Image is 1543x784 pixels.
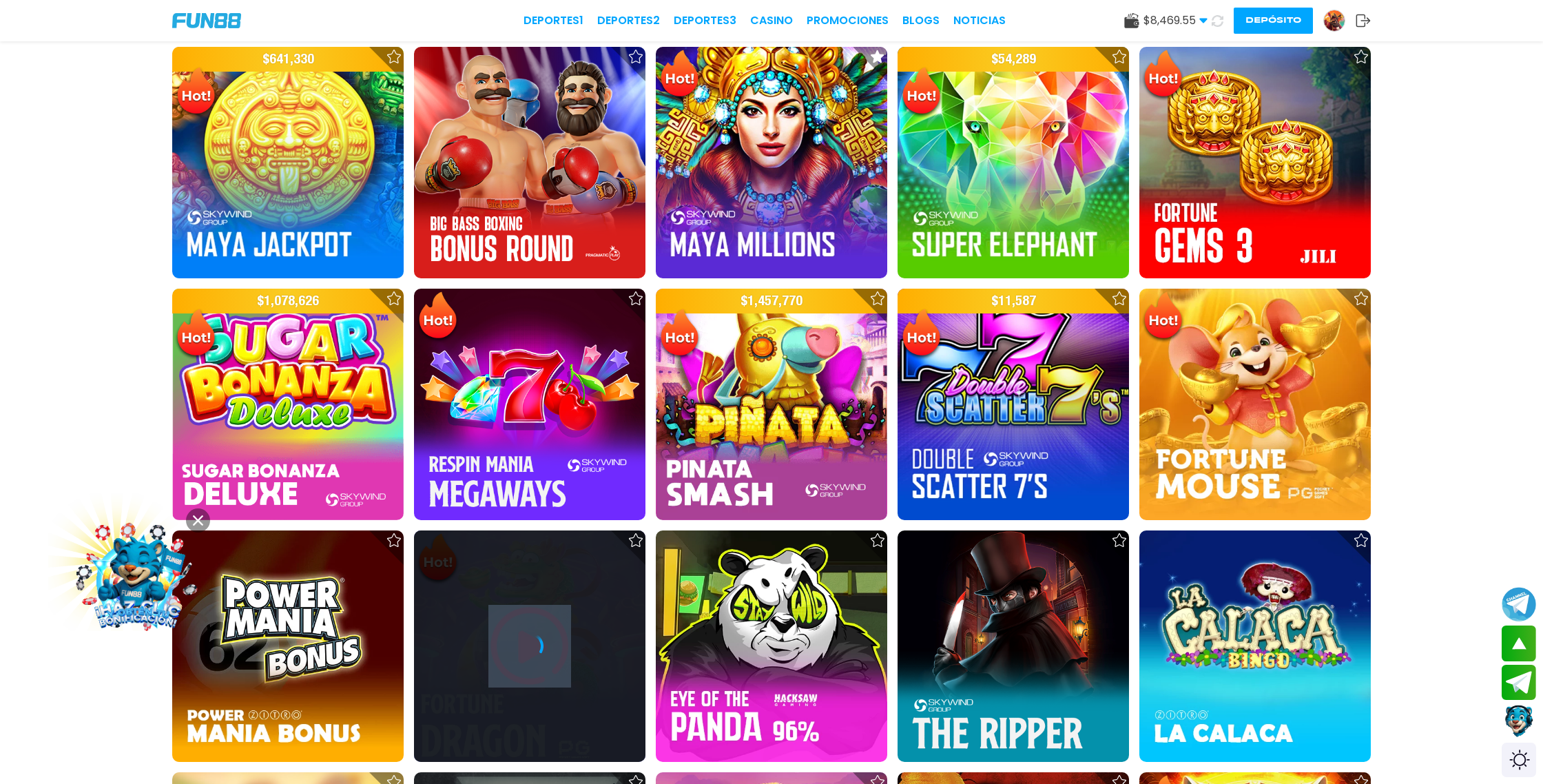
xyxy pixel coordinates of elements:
p: $ 1,457,770 [656,289,887,313]
img: Maya Jackpot [172,47,404,278]
span: $ 8,469.55 [1143,12,1208,29]
div: Switch theme [1502,743,1536,777]
img: The Ripper [898,530,1129,762]
a: Deportes2 [597,12,660,29]
p: $ 1,078,626 [172,289,404,313]
img: Company Logo [172,13,241,28]
button: Depósito [1234,8,1313,34]
img: La Calaca [1139,530,1371,762]
img: Power Mania Bonus [172,530,404,762]
a: Avatar [1323,10,1356,32]
button: Join telegram [1502,665,1536,701]
img: Big Bass Boxing Bonus Round [414,47,645,278]
img: Sugar Bonanza Deluxe [172,289,404,520]
p: $ 54,289 [898,47,1129,72]
img: Maya Millions [656,47,887,278]
img: Hot [657,48,702,102]
button: Join telegram channel [1502,586,1536,622]
img: Double Scatter 7’s [898,289,1129,520]
img: Hot [899,65,944,119]
a: BLOGS [902,12,940,29]
a: CASINO [750,12,793,29]
p: $ 11,587 [898,289,1129,313]
img: Hot [657,307,702,361]
img: Avatar [1324,10,1345,31]
a: Deportes1 [524,12,583,29]
a: Promociones [807,12,889,29]
img: Piñata Smash™ [656,289,887,520]
button: Contact customer service [1502,703,1536,739]
img: Hot [174,65,218,119]
img: Hot [174,307,218,361]
a: Deportes3 [674,12,736,29]
img: Image Link [75,515,200,640]
img: Eye of the Panda 96% [656,530,887,762]
img: Super Elephant [898,47,1129,278]
a: NOTICIAS [953,12,1006,29]
p: $ 641,330 [172,47,404,72]
button: scroll up [1502,626,1536,661]
img: Hot [1141,290,1185,344]
img: Hot [899,307,944,361]
img: Respin Mania Megaways [414,289,645,520]
img: Hot [1141,48,1185,102]
img: Hot [415,290,460,344]
img: Fortune Mouse [1139,289,1371,520]
img: Fortune Gems 3 [1139,47,1371,278]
